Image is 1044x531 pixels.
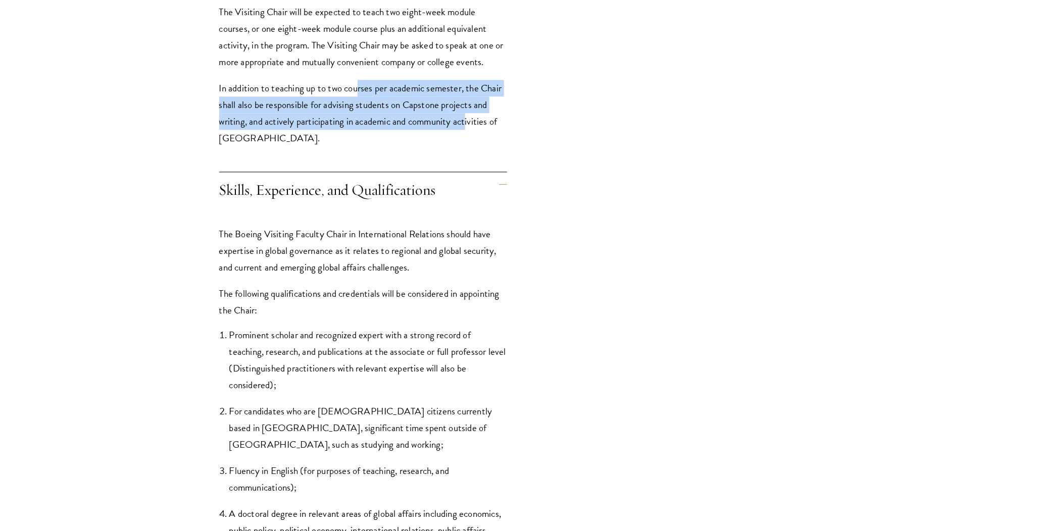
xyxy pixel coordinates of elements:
[229,403,507,453] li: For candidates who are [DEMOGRAPHIC_DATA] citizens currently based in [GEOGRAPHIC_DATA], signific...
[219,80,507,146] p: In addition to teaching up to two courses per academic semester, the Chair shall also be responsi...
[229,462,507,496] li: Fluency in English (for purposes of teaching, research, and communications);
[219,226,507,276] p: The Boeing Visiting Faculty Chair in International Relations should have expertise in global gove...
[219,4,507,70] p: The Visiting Chair will be expected to teach two eight-week module courses, or one eight-week mod...
[219,285,507,318] p: The following qualifications and credentials will be considered in appointing the Chair:
[219,172,507,210] h4: Skills, Experience, and Qualifications
[229,327,507,393] li: Prominent scholar and recognized expert with a strong record of teaching, research, and publicati...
